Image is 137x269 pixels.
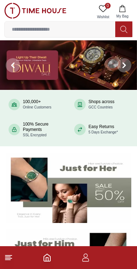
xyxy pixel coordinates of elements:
[23,105,51,109] span: Online Customers
[88,124,118,135] div: Easy Returns
[23,99,51,110] div: 100,000+
[112,3,133,21] button: My Bag
[88,105,113,109] span: GCC Countries
[88,130,118,134] span: 5 Days Exchange*
[113,14,131,19] span: My Bag
[88,99,115,110] div: Shops across
[105,3,111,9] span: 0
[23,122,63,138] div: 100% Secure Payments
[94,14,112,20] span: Wishlist
[43,253,51,262] a: Home
[23,133,46,137] span: SSL Encrypted
[6,153,131,223] img: Women's Watches Banner
[4,3,66,19] img: ...
[94,3,112,21] a: 0Wishlist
